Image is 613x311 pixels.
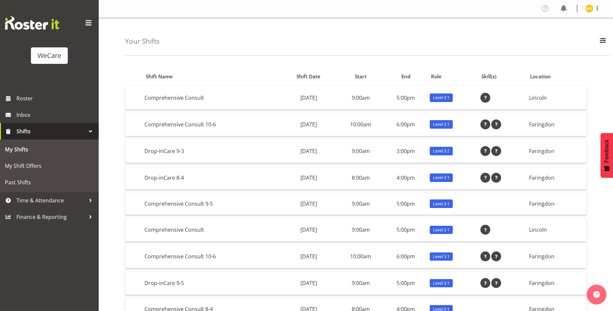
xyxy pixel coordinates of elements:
td: [DATE] [280,272,337,295]
td: Lincoln [526,86,586,110]
div: WeCare [38,51,61,61]
td: 9:00am [337,193,384,215]
td: [DATE] [280,113,337,136]
td: [DATE] [280,193,337,215]
td: Comprehensive Consult 9-5 [142,193,280,215]
span: My Shift Offers [5,161,94,171]
td: Comprehensive Consult 10-6 [142,245,280,268]
td: 5:00pm [385,272,427,295]
td: [DATE] [280,86,337,110]
span: Shift Name [146,73,173,80]
span: Roster [16,93,95,103]
a: My Shifts [2,141,97,158]
h4: Your Shifts [125,38,160,45]
span: Skill(s) [481,73,497,80]
td: 5:00pm [385,86,427,110]
span: Start [355,73,367,80]
span: Feedback [604,140,610,163]
span: Inbox [16,110,95,120]
span: Level 3 1 [433,253,449,260]
span: Level 3 1 [433,280,449,286]
span: Time & Attendance [16,195,86,205]
img: help-xxl-2.png [593,291,600,298]
td: Comprehensive Consult 10-6 [142,113,280,136]
td: Comprehensive Consult [142,218,280,242]
span: Finance & Reporting [16,212,86,222]
span: Role [431,73,442,80]
td: 3:00pm [385,140,427,163]
td: 4:00pm [385,166,427,190]
td: Drop-inCare 9-3 [142,140,280,163]
span: Location [530,73,551,80]
span: Shift Date [296,73,320,80]
span: Past Shifts [5,177,94,187]
td: 10:00am [337,245,384,268]
td: Faringdon [526,166,586,190]
td: 8:00am [337,166,384,190]
td: Faringdon [526,245,586,268]
span: Shifts [16,126,86,136]
td: 5:00pm [385,218,427,242]
td: 5:00pm [385,193,427,215]
td: 6:00pm [385,245,427,268]
span: My Shifts [5,144,94,154]
td: 9:00am [337,86,384,110]
td: Lincoln [526,218,586,242]
td: 10:00am [337,113,384,136]
td: Drop-inCare 8-4 [142,166,280,190]
td: Faringdon [526,272,586,295]
img: Rosterit website logo [5,16,59,30]
td: 9:00am [337,272,384,295]
img: natasha-ottley11247.jpg [585,5,593,13]
span: Level 3 1 [433,174,449,181]
button: Feedback - Show survey [600,133,613,178]
td: [DATE] [280,245,337,268]
span: Level 3 1 [433,227,449,233]
td: 9:00am [337,218,384,242]
td: Drop-inCare 9-5 [142,272,280,295]
td: [DATE] [280,218,337,242]
span: Level 3 1 [433,94,449,101]
td: [DATE] [280,140,337,163]
span: End [401,73,410,80]
td: Faringdon [526,140,586,163]
td: 9:00am [337,140,384,163]
a: Past Shifts [2,174,97,191]
td: Comprehensive Consult [142,86,280,110]
a: My Shift Offers [2,158,97,174]
button: Filter Employees [596,34,610,49]
span: Level 3 1 [433,121,449,127]
td: Faringdon [526,113,586,136]
td: 6:00pm [385,113,427,136]
td: Faringdon [526,193,586,215]
td: [DATE] [280,166,337,190]
span: Level 3 2 [433,148,449,154]
span: Level 3 1 [433,201,449,207]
